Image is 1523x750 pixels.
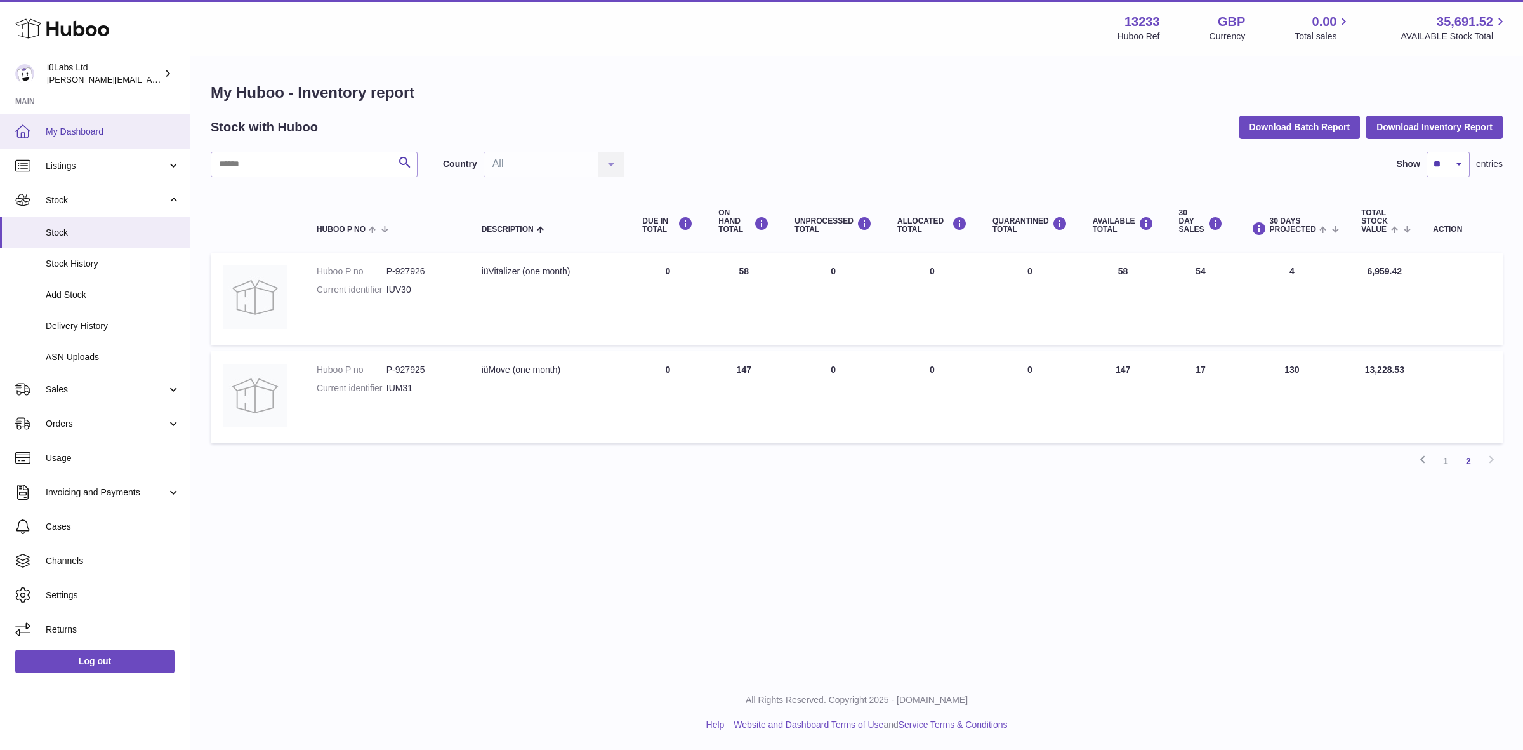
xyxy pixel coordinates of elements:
[794,217,872,234] div: UNPROCESSED Total
[782,253,885,345] td: 0
[782,351,885,443] td: 0
[1166,253,1236,345] td: 54
[15,650,175,673] a: Log out
[46,452,180,464] span: Usage
[1457,450,1480,472] a: 2
[1433,225,1490,234] div: Action
[223,364,287,427] img: product image
[642,217,693,234] div: DUE IN TOTAL
[386,265,456,278] dd: P-927926
[15,64,34,83] img: annunziata@iulabs.co
[46,418,167,430] span: Orders
[729,719,1007,731] li: and
[1166,351,1236,443] td: 17
[46,258,180,270] span: Stock History
[718,209,769,234] div: ON HAND Total
[899,720,1008,730] a: Service Terms & Conditions
[46,521,180,533] span: Cases
[1218,13,1245,30] strong: GBP
[1397,158,1420,170] label: Show
[1118,30,1160,43] div: Huboo Ref
[46,351,180,363] span: ASN Uploads
[885,253,980,345] td: 0
[46,486,167,499] span: Invoicing and Payments
[1366,116,1503,138] button: Download Inventory Report
[1361,209,1388,234] span: Total stock value
[630,253,706,345] td: 0
[1401,30,1508,43] span: AVAILABLE Stock Total
[211,83,1503,103] h1: My Huboo - Inventory report
[1236,351,1349,443] td: 130
[885,351,980,443] td: 0
[1295,30,1351,43] span: Total sales
[211,119,318,136] h2: Stock with Huboo
[46,555,180,567] span: Channels
[630,351,706,443] td: 0
[897,217,967,234] div: ALLOCATED Total
[1093,217,1154,234] div: AVAILABLE Total
[1080,253,1166,345] td: 58
[46,227,180,239] span: Stock
[386,364,456,376] dd: P-927925
[706,351,782,443] td: 147
[1210,30,1246,43] div: Currency
[46,384,167,396] span: Sales
[46,320,180,332] span: Delivery History
[386,382,456,394] dd: IUM31
[1270,217,1316,234] span: 30 DAYS PROJECTED
[201,694,1513,706] p: All Rights Reserved. Copyright 2025 - [DOMAIN_NAME]
[706,253,782,345] td: 58
[482,225,534,234] span: Description
[1476,158,1503,170] span: entries
[1027,266,1032,276] span: 0
[706,720,725,730] a: Help
[317,382,386,394] dt: Current identifier
[317,225,366,234] span: Huboo P no
[1027,365,1032,375] span: 0
[46,624,180,636] span: Returns
[1368,266,1402,276] span: 6,959.42
[317,364,386,376] dt: Huboo P no
[46,194,167,206] span: Stock
[1239,116,1361,138] button: Download Batch Report
[734,720,883,730] a: Website and Dashboard Terms of Use
[1312,13,1337,30] span: 0.00
[992,217,1067,234] div: QUARANTINED Total
[1434,450,1457,472] a: 1
[317,265,386,278] dt: Huboo P no
[47,62,161,86] div: iüLabs Ltd
[223,265,287,329] img: product image
[46,160,167,172] span: Listings
[1365,365,1404,375] span: 13,228.53
[1437,13,1493,30] span: 35,691.52
[1295,13,1351,43] a: 0.00 Total sales
[1080,351,1166,443] td: 147
[46,589,180,601] span: Settings
[46,126,180,138] span: My Dashboard
[386,284,456,296] dd: IUV30
[482,265,617,278] div: iüVitalizer (one month)
[317,284,386,296] dt: Current identifier
[482,364,617,376] div: iüMove (one month)
[1236,253,1349,345] td: 4
[1179,209,1223,234] div: 30 DAY SALES
[1124,13,1160,30] strong: 13233
[47,74,254,84] span: [PERSON_NAME][EMAIL_ADDRESS][DOMAIN_NAME]
[443,158,477,170] label: Country
[46,289,180,301] span: Add Stock
[1401,13,1508,43] a: 35,691.52 AVAILABLE Stock Total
